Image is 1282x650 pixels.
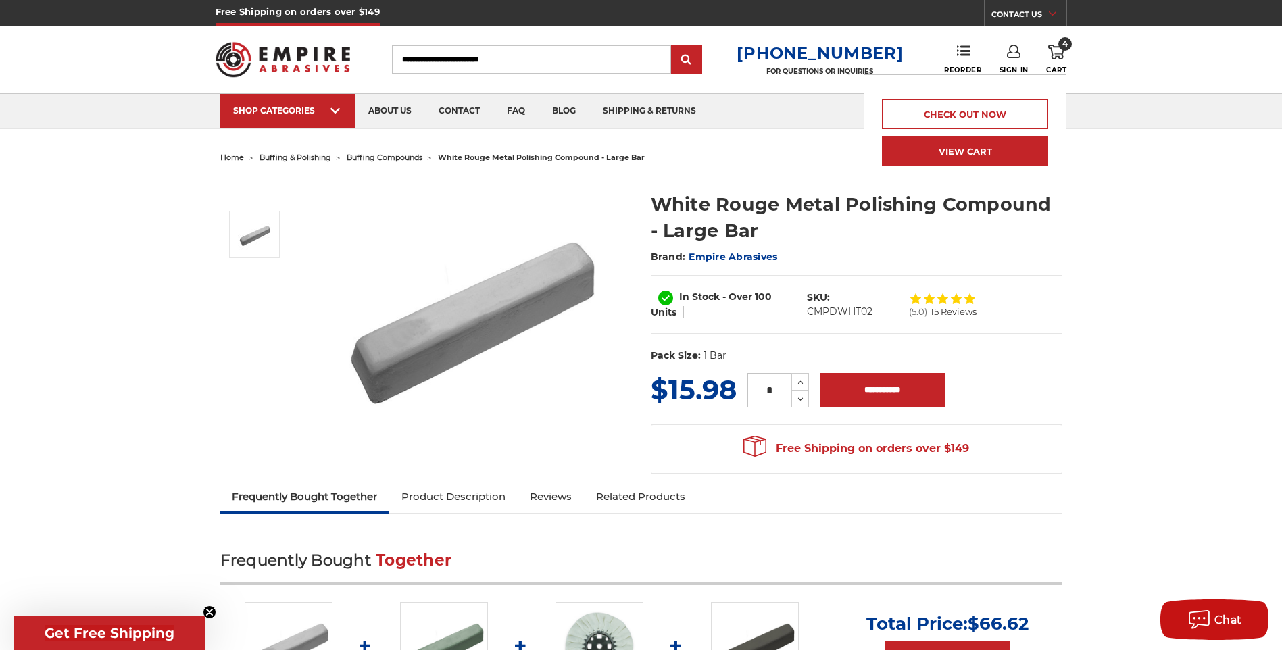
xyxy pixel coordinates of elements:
a: Frequently Bought Together [220,482,390,511]
dd: 1 Bar [704,349,726,363]
button: Close teaser [203,605,216,619]
span: - Over [722,291,752,303]
span: $15.98 [651,373,737,406]
a: Check out now [882,99,1048,129]
span: Cart [1046,66,1066,74]
span: Free Shipping on orders over $149 [743,435,969,462]
a: buffing compounds [347,153,422,162]
span: Chat [1214,614,1242,626]
span: Get Free Shipping [45,625,174,641]
span: white rouge metal polishing compound - large bar [438,153,645,162]
div: SHOP CATEGORIES [233,105,341,116]
img: Empire Abrasives [216,33,351,86]
a: Reorder [944,45,981,74]
dd: CMPDWHT02 [807,305,872,319]
a: contact [425,94,493,128]
span: Units [651,306,676,318]
img: White Rouge Buffing Compound [336,177,606,447]
a: about us [355,94,425,128]
p: Total Price: [866,613,1029,634]
a: Product Description [389,482,518,511]
span: Sign In [1000,66,1029,74]
dt: SKU: [807,291,830,305]
span: 15 Reviews [931,307,977,316]
img: White Rouge Buffing Compound [238,218,272,251]
a: shipping & returns [589,94,710,128]
a: CONTACT US [991,7,1066,26]
span: Frequently Bought [220,551,371,570]
div: Get Free ShippingClose teaser [14,616,205,650]
a: faq [493,94,539,128]
a: home [220,153,244,162]
a: Reviews [518,482,584,511]
span: Reorder [944,66,981,74]
a: blog [539,94,589,128]
a: View Cart [882,136,1048,166]
a: Empire Abrasives [689,251,777,263]
span: (5.0) [909,307,927,316]
span: 100 [755,291,772,303]
span: In Stock [679,291,720,303]
span: 4 [1058,37,1072,51]
a: [PHONE_NUMBER] [737,43,903,63]
dt: Pack Size: [651,349,701,363]
a: 4 Cart [1046,45,1066,74]
p: FOR QUESTIONS OR INQUIRIES [737,67,903,76]
button: Chat [1160,599,1268,640]
span: Brand: [651,251,686,263]
a: buffing & polishing [260,153,331,162]
h1: White Rouge Metal Polishing Compound - Large Bar [651,191,1062,244]
span: $66.62 [968,613,1029,634]
span: Together [376,551,451,570]
a: Related Products [584,482,697,511]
